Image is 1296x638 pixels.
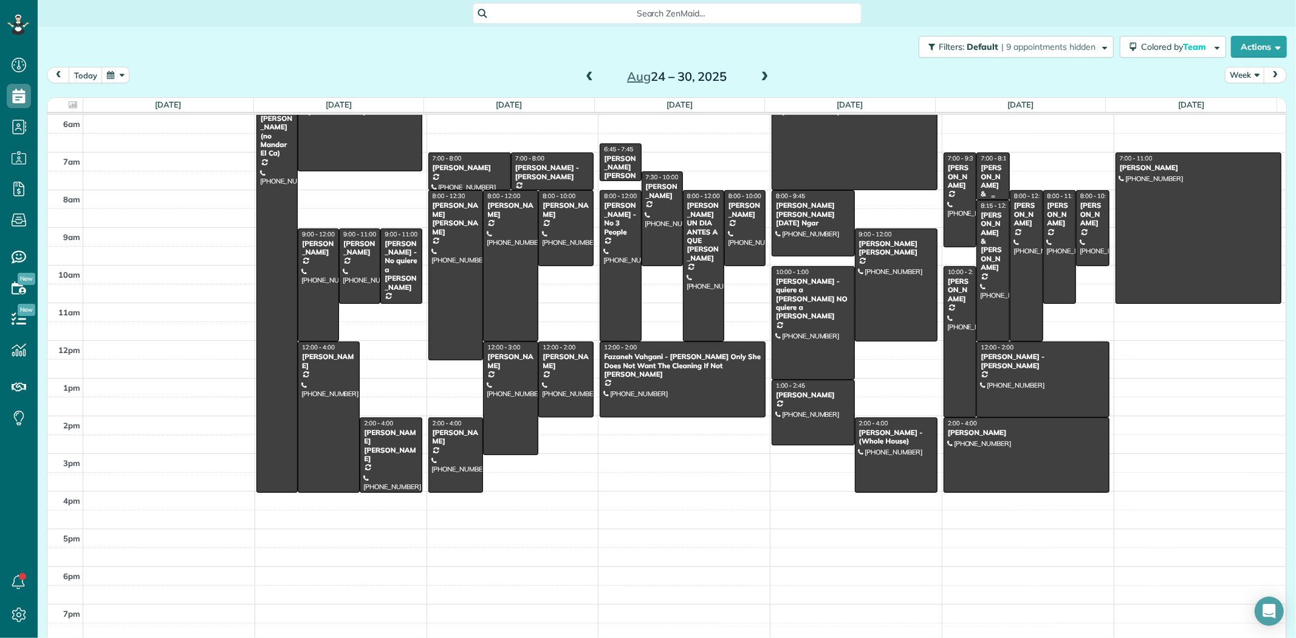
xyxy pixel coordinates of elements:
div: [PERSON_NAME] [301,239,335,257]
div: [PERSON_NAME] & [PERSON_NAME] [980,211,1006,272]
div: [PERSON_NAME] - (Whole House) [859,428,934,446]
span: 12:00 - 2:00 [543,343,575,351]
span: 2pm [63,420,80,430]
span: 2:00 - 4:00 [948,419,977,427]
span: Team [1183,41,1208,52]
span: 2:00 - 4:00 [364,419,393,427]
span: 7:30 - 10:00 [646,173,679,181]
button: Week [1225,67,1265,83]
button: prev [47,67,70,83]
div: [PERSON_NAME] [947,428,1106,437]
span: | 9 appointments hidden [1001,41,1095,52]
span: 7:00 - 8:00 [433,154,462,162]
div: [PERSON_NAME] - No 3 People [603,201,637,236]
div: [PERSON_NAME] [947,277,973,303]
span: 7:00 - 8:00 [515,154,544,162]
a: [DATE] [155,100,181,109]
span: 9am [63,232,80,242]
span: 10am [58,270,80,280]
span: 9:00 - 11:00 [343,230,376,238]
a: [DATE] [837,100,863,109]
span: 11am [58,307,80,317]
span: 8:00 - 12:00 [604,192,637,200]
span: 8:00 - 12:00 [687,192,720,200]
div: [PERSON_NAME] [PERSON_NAME] [DATE] Ngar [775,201,851,227]
div: Fazaneh Vahgani - [PERSON_NAME] Only She Does Not Want The Cleaning If Not [PERSON_NAME] [603,352,762,379]
div: [PERSON_NAME] - [PERSON_NAME] [515,163,590,181]
div: [PERSON_NAME] [542,201,590,219]
span: Aug [627,69,651,84]
span: 5pm [63,533,80,543]
div: [PERSON_NAME] - [PERSON_NAME] [980,352,1105,370]
button: today [69,67,103,83]
span: 2:00 - 4:00 [859,419,888,427]
a: [DATE] [1178,100,1204,109]
span: New [18,273,35,285]
h2: 24 – 30, 2025 [601,70,753,83]
span: 6:45 - 7:45 [604,145,633,153]
div: [PERSON_NAME] [PERSON_NAME] [432,201,480,236]
span: 6am [63,119,80,129]
a: [DATE] [496,100,523,109]
span: 8:00 - 12:00 [487,192,520,200]
div: [DEMOGRAPHIC_DATA] - [PERSON_NAME] (no Mandar El Ca) [260,88,294,158]
span: 8am [63,194,80,204]
span: 8:00 - 10:00 [543,192,575,200]
span: 10:00 - 1:00 [776,268,809,276]
div: [PERSON_NAME] [PERSON_NAME] [859,239,934,257]
span: 9:00 - 12:00 [302,230,335,238]
span: 12:00 - 2:00 [981,343,1013,351]
div: [PERSON_NAME] [542,352,590,370]
div: Open Intercom Messenger [1255,597,1284,626]
span: 12:00 - 4:00 [302,343,335,351]
div: [PERSON_NAME] [PERSON_NAME] [363,428,418,464]
span: Filters: [939,41,964,52]
span: 8:00 - 10:00 [729,192,761,200]
span: 7:00 - 11:00 [1120,154,1153,162]
div: [PERSON_NAME] [775,391,851,399]
div: [PERSON_NAME] [487,352,535,370]
div: [PERSON_NAME] [1119,163,1278,172]
button: Actions [1231,36,1287,58]
span: 8:00 - 12:00 [1014,192,1047,200]
div: [PERSON_NAME] [947,163,973,190]
div: [PERSON_NAME] UN DIA ANTES A QUE [PERSON_NAME] [687,201,721,262]
span: 8:00 - 11:00 [1047,192,1080,200]
span: 9:00 - 12:00 [859,230,892,238]
span: 9:00 - 11:00 [385,230,417,238]
a: [DATE] [326,100,352,109]
div: [PERSON_NAME] [PERSON_NAME] Property [603,154,637,198]
span: New [18,304,35,316]
span: 4pm [63,496,80,506]
div: [PERSON_NAME] [645,182,679,200]
span: 7:00 - 8:15 [981,154,1010,162]
span: 10:00 - 2:00 [948,268,981,276]
span: 3pm [63,458,80,468]
span: 8:00 - 12:30 [433,192,465,200]
span: 7:00 - 9:30 [948,154,977,162]
div: [PERSON_NAME] [728,201,762,219]
span: 12:00 - 3:00 [487,343,520,351]
span: Colored by [1141,41,1210,52]
a: [DATE] [1007,100,1034,109]
a: [DATE] [667,100,693,109]
span: 8:00 - 10:00 [1080,192,1113,200]
span: 12:00 - 2:00 [604,343,637,351]
button: Filters: Default | 9 appointments hidden [919,36,1114,58]
div: [PERSON_NAME] [343,239,377,257]
span: 7pm [63,609,80,619]
div: [PERSON_NAME] [432,428,480,446]
div: [PERSON_NAME] [1047,201,1073,227]
button: Colored byTeam [1120,36,1226,58]
div: [PERSON_NAME] & [PERSON_NAME] [980,163,1006,225]
span: 1pm [63,383,80,393]
div: [PERSON_NAME] [1080,201,1106,227]
span: 8:00 - 9:45 [776,192,805,200]
div: [PERSON_NAME] - No quiere a [PERSON_NAME] [384,239,418,292]
a: Filters: Default | 9 appointments hidden [913,36,1114,58]
span: 12pm [58,345,80,355]
span: 1:00 - 2:45 [776,382,805,389]
span: 6pm [63,571,80,581]
div: [PERSON_NAME] [301,352,356,370]
div: [PERSON_NAME] [432,163,507,172]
